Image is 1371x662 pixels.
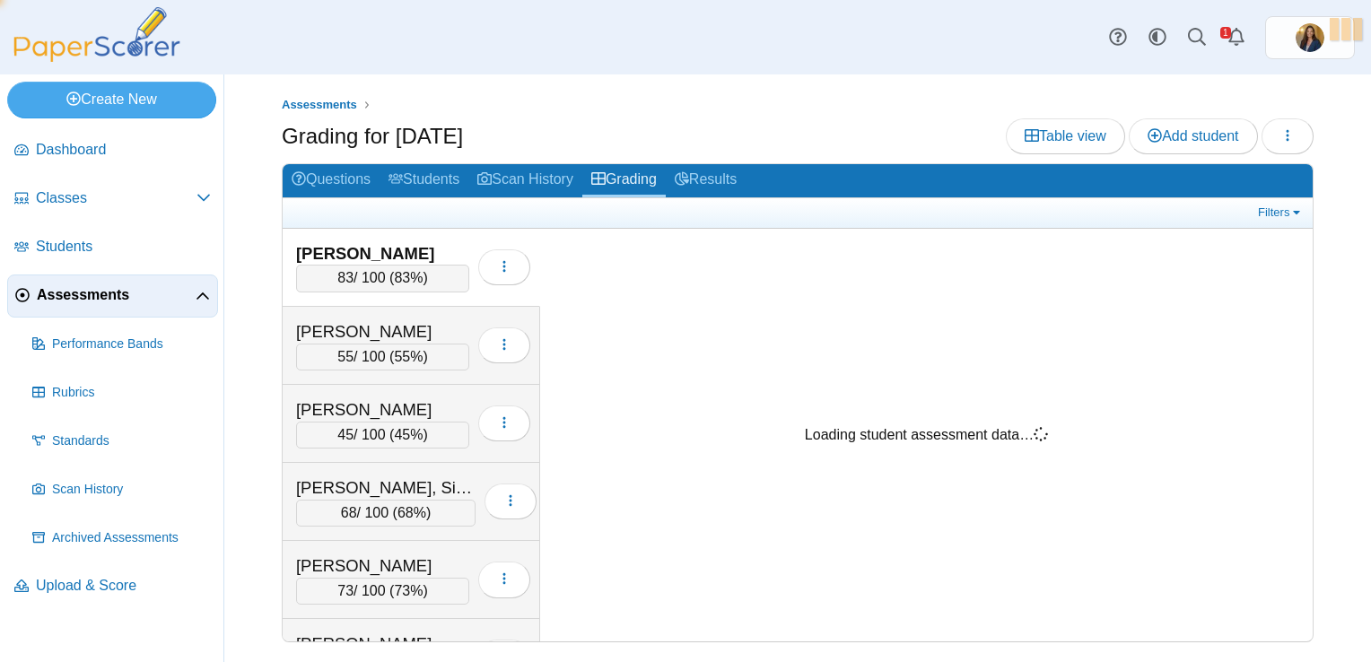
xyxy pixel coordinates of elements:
div: [PERSON_NAME] [296,242,469,266]
a: Results [666,164,746,197]
div: / 100 ( ) [296,265,469,292]
a: Scan History [25,468,218,511]
span: Upload & Score [36,576,211,596]
a: Table view [1006,118,1125,154]
span: Dashboard [36,140,211,160]
a: Alerts [1217,18,1256,57]
div: [PERSON_NAME] [296,320,469,344]
a: Add student [1129,118,1257,154]
span: 45% [394,427,423,442]
a: Questions [283,164,380,197]
div: [PERSON_NAME] [296,632,469,656]
h1: Grading for [DATE] [282,121,463,152]
a: Classes [7,178,218,221]
a: Students [7,226,218,269]
span: 73% [394,583,423,598]
span: Classes [36,188,196,208]
img: ps.4EbUkvZfkybeTHcu [1296,23,1324,52]
a: PaperScorer [7,49,187,65]
span: 55 [337,349,354,364]
a: Scan History [468,164,582,197]
a: Rubrics [25,371,218,414]
span: Table view [1025,128,1106,144]
span: Jessica Cox [1296,23,1324,52]
a: ps.4EbUkvZfkybeTHcu [1265,16,1355,59]
span: Archived Assessments [52,529,211,547]
span: Assessments [282,98,357,111]
div: / 100 ( ) [296,578,469,605]
span: Performance Bands [52,335,211,353]
a: Assessments [277,94,362,117]
a: Performance Bands [25,323,218,366]
span: 68 [341,505,357,520]
span: 83% [394,270,423,285]
div: [PERSON_NAME] [296,398,469,422]
span: 68% [397,505,426,520]
a: Assessments [7,274,218,318]
a: Archived Assessments [25,517,218,560]
div: Loading student assessment data… [805,425,1048,445]
a: Dashboard [7,129,218,172]
a: Standards [25,420,218,463]
img: PaperScorer [7,7,187,62]
span: Students [36,237,211,257]
div: / 100 ( ) [296,422,469,449]
div: [PERSON_NAME] [296,554,469,578]
a: Create New [7,82,216,118]
div: / 100 ( ) [296,344,469,370]
span: Rubrics [52,384,211,402]
div: [PERSON_NAME], Sierra [296,476,476,500]
span: 83 [337,270,354,285]
div: / 100 ( ) [296,500,476,527]
span: Add student [1148,128,1238,144]
a: Upload & Score [7,565,218,608]
span: 45 [337,427,354,442]
a: Grading [582,164,666,197]
span: Standards [52,432,211,450]
span: Scan History [52,481,211,499]
span: 55% [394,349,423,364]
a: Students [380,164,468,197]
a: Filters [1253,204,1308,222]
span: 73 [337,583,354,598]
span: Assessments [37,285,196,305]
